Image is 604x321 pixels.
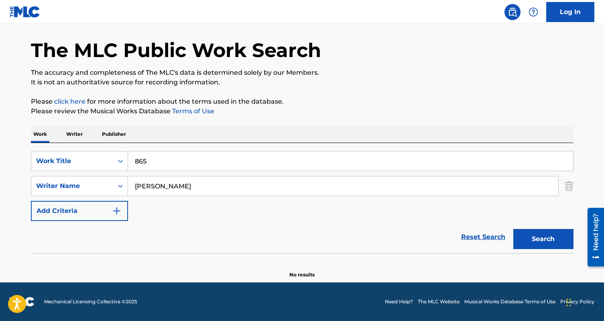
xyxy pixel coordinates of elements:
[31,151,573,253] form: Search Form
[513,229,573,249] button: Search
[31,38,321,62] h1: The MLC Public Work Search
[564,282,604,321] iframe: Chat Widget
[504,4,521,20] a: Public Search
[508,7,517,17] img: search
[31,201,128,221] button: Add Criteria
[457,228,509,246] a: Reset Search
[560,298,594,305] a: Privacy Policy
[418,298,460,305] a: The MLC Website
[565,176,573,196] img: Delete Criterion
[54,98,85,105] a: click here
[112,206,122,216] img: 9d2ae6d4665cec9f34b9.svg
[31,78,573,87] p: It is not an authoritative source for recording information.
[31,68,573,78] p: The accuracy and completeness of The MLC's data is determined solely by our Members.
[100,126,128,143] p: Publisher
[566,290,571,315] div: Drag
[44,298,137,305] span: Mechanical Licensing Collective © 2025
[385,298,413,305] a: Need Help?
[36,156,108,166] div: Work Title
[10,297,35,307] img: logo
[31,97,573,106] p: Please for more information about the terms used in the database.
[546,2,594,22] a: Log In
[529,7,538,17] img: help
[31,106,573,116] p: Please review the Musical Works Database
[289,262,315,278] p: No results
[36,181,108,191] div: Writer Name
[464,298,555,305] a: Musical Works Database Terms of Use
[582,205,604,270] iframe: Resource Center
[31,126,49,143] p: Work
[171,107,214,115] a: Terms of Use
[64,126,85,143] p: Writer
[10,6,41,18] img: MLC Logo
[525,4,541,20] div: Help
